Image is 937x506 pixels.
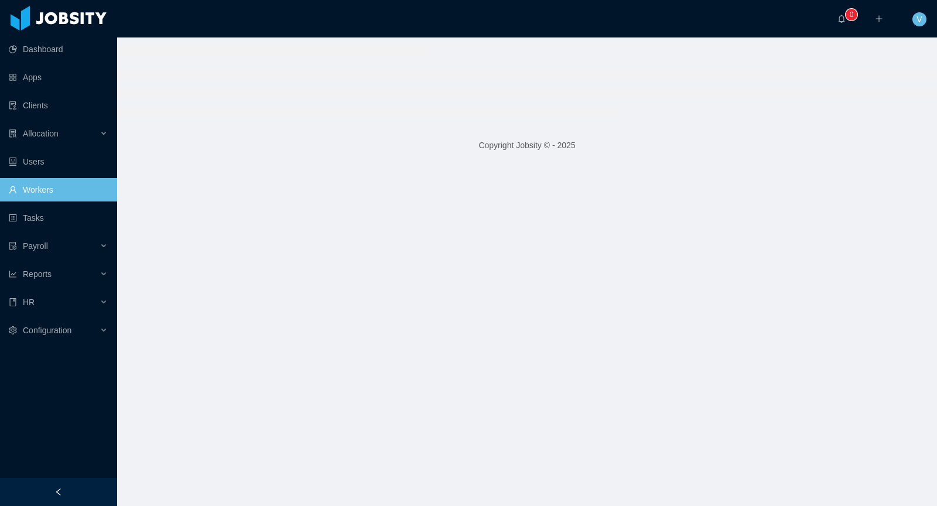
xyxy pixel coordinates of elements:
[9,270,17,278] i: icon: line-chart
[9,129,17,138] i: icon: solution
[9,94,108,117] a: icon: auditClients
[23,269,52,279] span: Reports
[9,66,108,89] a: icon: appstoreApps
[9,37,108,61] a: icon: pie-chartDashboard
[23,298,35,307] span: HR
[9,150,108,173] a: icon: robotUsers
[23,326,71,335] span: Configuration
[9,242,17,250] i: icon: file-protect
[9,178,108,201] a: icon: userWorkers
[23,129,59,138] span: Allocation
[9,298,17,306] i: icon: book
[846,9,857,20] sup: 0
[117,125,937,166] footer: Copyright Jobsity © - 2025
[23,241,48,251] span: Payroll
[875,15,883,23] i: icon: plus
[9,206,108,230] a: icon: profileTasks
[837,15,846,23] i: icon: bell
[917,12,922,26] span: V
[9,326,17,334] i: icon: setting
